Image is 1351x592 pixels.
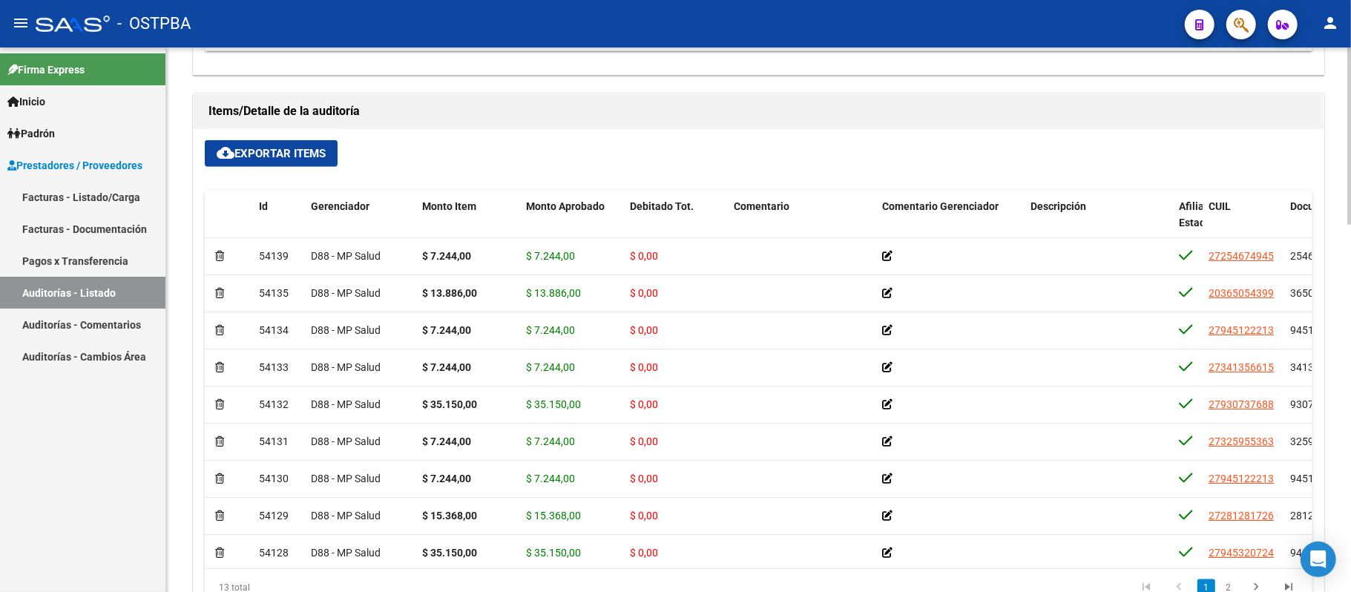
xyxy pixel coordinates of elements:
strong: $ 7.244,00 [422,250,471,262]
span: D88 - MP Salud [311,398,381,410]
span: $ 0,00 [630,510,658,522]
span: $ 7.244,00 [526,250,575,262]
span: 54135 [259,287,289,299]
strong: $ 15.368,00 [422,510,477,522]
datatable-header-cell: Comentario Gerenciador [876,191,1025,256]
datatable-header-cell: Comentario [728,191,876,256]
span: Documento [1290,200,1344,212]
span: 54139 [259,250,289,262]
mat-icon: person [1321,14,1339,32]
span: 28128172 [1290,510,1338,522]
span: Monto Item [422,200,476,212]
strong: $ 7.244,00 [422,361,471,373]
strong: $ 35.150,00 [422,547,477,559]
span: Firma Express [7,62,85,78]
span: $ 0,00 [630,361,658,373]
span: Debitado Tot. [630,200,694,212]
span: $ 0,00 [630,250,658,262]
span: 34135661 [1290,361,1338,373]
strong: $ 35.150,00 [422,398,477,410]
span: 54133 [259,361,289,373]
span: 25467494 [1290,250,1338,262]
span: D88 - MP Salud [311,547,381,559]
span: $ 15.368,00 [526,510,581,522]
span: 54131 [259,435,289,447]
span: 94532072 [1290,547,1338,559]
span: 20365054399 [1209,287,1274,299]
span: 54134 [259,324,289,336]
span: 94512221 [1290,324,1338,336]
span: $ 7.244,00 [526,324,575,336]
span: $ 0,00 [630,287,658,299]
span: 27281281726 [1209,510,1274,522]
span: D88 - MP Salud [311,473,381,484]
span: $ 7.244,00 [526,361,575,373]
span: $ 7.244,00 [526,473,575,484]
span: Inicio [7,93,45,110]
span: 54130 [259,473,289,484]
datatable-header-cell: Monto Aprobado [520,191,624,256]
span: Exportar Items [217,147,326,160]
datatable-header-cell: Descripción [1025,191,1173,256]
span: 27930737688 [1209,398,1274,410]
span: D88 - MP Salud [311,324,381,336]
span: Gerenciador [311,200,369,212]
mat-icon: menu [12,14,30,32]
span: $ 35.150,00 [526,547,581,559]
button: Exportar Items [205,140,338,167]
span: Comentario Gerenciador [882,200,999,212]
span: $ 35.150,00 [526,398,581,410]
span: $ 0,00 [630,435,658,447]
span: Monto Aprobado [526,200,605,212]
datatable-header-cell: Id [253,191,305,256]
datatable-header-cell: Afiliado Estado [1173,191,1203,256]
span: $ 13.886,00 [526,287,581,299]
strong: $ 7.244,00 [422,435,471,447]
span: D88 - MP Salud [311,287,381,299]
span: 27945122213 [1209,324,1274,336]
span: Comentario [734,200,789,212]
span: D88 - MP Salud [311,435,381,447]
span: 27945320724 [1209,547,1274,559]
div: Open Intercom Messenger [1301,542,1336,577]
span: 54132 [259,398,289,410]
datatable-header-cell: Gerenciador [305,191,416,256]
span: 32595536 [1290,435,1338,447]
h1: Items/Detalle de la auditoría [208,99,1309,123]
span: D88 - MP Salud [311,510,381,522]
span: Descripción [1030,200,1086,212]
span: 27341356615 [1209,361,1274,373]
span: $ 0,00 [630,398,658,410]
mat-icon: cloud_download [217,144,234,162]
span: D88 - MP Salud [311,250,381,262]
span: 54129 [259,510,289,522]
datatable-header-cell: Monto Item [416,191,520,256]
span: $ 0,00 [630,547,658,559]
span: - OSTPBA [117,7,191,40]
span: 36505439 [1290,287,1338,299]
span: $ 0,00 [630,473,658,484]
strong: $ 7.244,00 [422,473,471,484]
span: 27945122213 [1209,473,1274,484]
span: CUIL [1209,200,1231,212]
span: Prestadores / Proveedores [7,157,142,174]
span: $ 7.244,00 [526,435,575,447]
span: 27325955363 [1209,435,1274,447]
span: Afiliado Estado [1179,200,1216,229]
span: D88 - MP Salud [311,361,381,373]
span: $ 0,00 [630,324,658,336]
span: Padrón [7,125,55,142]
span: 94512221 [1290,473,1338,484]
span: 54128 [259,547,289,559]
strong: $ 13.886,00 [422,287,477,299]
strong: $ 7.244,00 [422,324,471,336]
span: Id [259,200,268,212]
datatable-header-cell: CUIL [1203,191,1284,256]
datatable-header-cell: Debitado Tot. [624,191,728,256]
span: 27254674945 [1209,250,1274,262]
span: 93073768 [1290,398,1338,410]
